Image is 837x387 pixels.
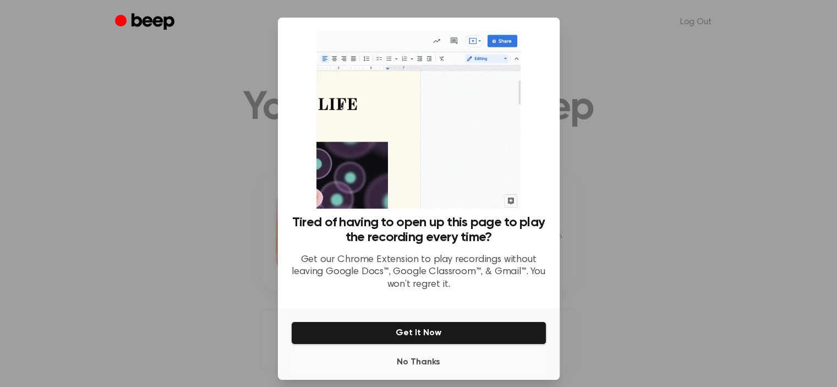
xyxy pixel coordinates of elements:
button: Get It Now [291,321,546,345]
img: Beep extension in action [316,31,521,209]
h3: Tired of having to open up this page to play the recording every time? [291,215,546,245]
a: Beep [115,12,177,33]
button: No Thanks [291,351,546,373]
a: Log Out [669,9,723,35]
p: Get our Chrome Extension to play recordings without leaving Google Docs™, Google Classroom™, & Gm... [291,254,546,291]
